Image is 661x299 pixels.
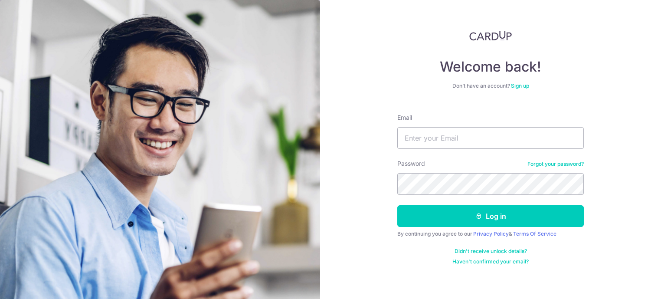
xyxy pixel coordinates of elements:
[511,82,529,89] a: Sign up
[397,82,584,89] div: Don’t have an account?
[397,127,584,149] input: Enter your Email
[527,161,584,168] a: Forgot your password?
[513,230,556,237] a: Terms Of Service
[397,205,584,227] button: Log in
[397,230,584,237] div: By continuing you agree to our &
[452,258,529,265] a: Haven't confirmed your email?
[473,230,509,237] a: Privacy Policy
[397,58,584,76] h4: Welcome back!
[469,30,512,41] img: CardUp Logo
[397,159,425,168] label: Password
[397,113,412,122] label: Email
[455,248,527,255] a: Didn't receive unlock details?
